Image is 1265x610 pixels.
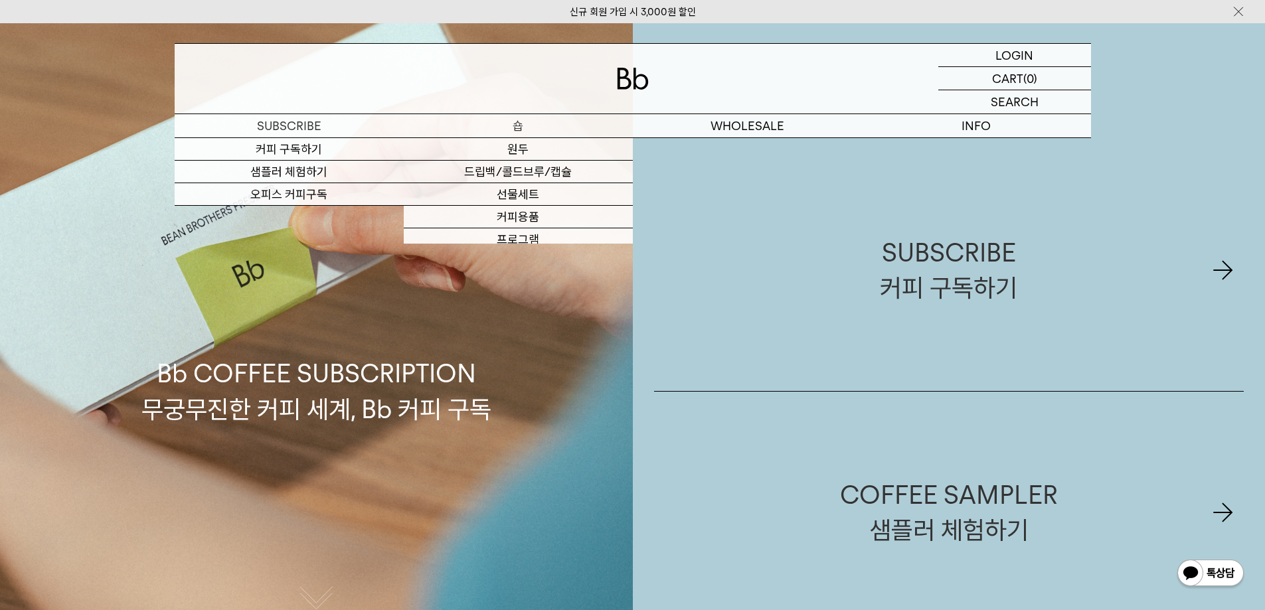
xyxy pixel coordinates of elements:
[938,67,1091,90] a: CART (0)
[404,183,633,206] a: 선물세트
[995,44,1033,66] p: LOGIN
[175,183,404,206] a: 오피스 커피구독
[404,114,633,137] a: 숍
[880,235,1017,305] div: SUBSCRIBE 커피 구독하기
[654,149,1244,391] a: SUBSCRIBE커피 구독하기
[862,114,1091,137] p: INFO
[840,477,1058,548] div: COFFEE SAMPLER 샘플러 체험하기
[938,44,1091,67] a: LOGIN
[992,67,1023,90] p: CART
[991,90,1039,114] p: SEARCH
[175,161,404,183] a: 샘플러 체험하기
[633,114,862,137] p: WHOLESALE
[404,228,633,251] a: 프로그램
[404,138,633,161] a: 원두
[141,230,491,426] p: Bb COFFEE SUBSCRIPTION 무궁무진한 커피 세계, Bb 커피 구독
[617,68,649,90] img: 로고
[1176,558,1245,590] img: 카카오톡 채널 1:1 채팅 버튼
[404,206,633,228] a: 커피용품
[1023,67,1037,90] p: (0)
[175,138,404,161] a: 커피 구독하기
[570,6,696,18] a: 신규 회원 가입 시 3,000원 할인
[404,161,633,183] a: 드립백/콜드브루/캡슐
[175,114,404,137] a: SUBSCRIBE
